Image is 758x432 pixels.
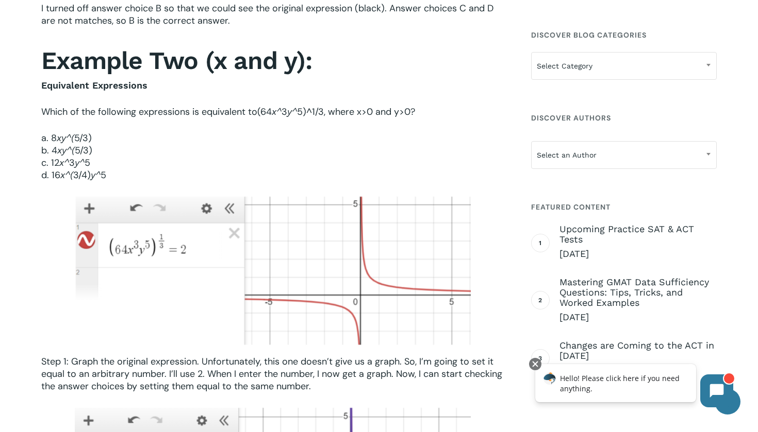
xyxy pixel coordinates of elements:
[41,157,59,169] span: c. 12
[531,26,717,44] h4: Discover Blog Categories
[282,106,287,118] span: 3
[62,145,75,155] span: y^(
[60,169,73,180] span: x^(
[531,52,717,80] span: Select Category
[559,340,717,376] a: Changes are Coming to the ACT in [DATE] [DATE]
[532,144,716,166] span: Select an Author
[41,169,60,181] span: d. 16
[531,141,717,169] span: Select an Author
[61,132,74,143] span: y^(
[41,46,312,75] strong: Example Two (x and y):
[559,340,717,361] span: Changes are Coming to the ACT in [DATE]
[59,157,69,168] span: x^
[532,55,716,77] span: Select Category
[75,157,85,168] span: y^
[531,109,717,127] h4: Discover Authors
[559,224,717,245] span: Upcoming Practice SAT & ACT Tests
[41,355,502,392] span: Step 1: Graph the original expression. Unfortunately, this one doesn’t give us a graph. So, I’m g...
[75,195,471,348] img: desmos pt1 3
[559,248,717,260] span: [DATE]
[101,169,106,181] span: 5
[75,144,92,157] span: 5/3)
[69,157,75,169] span: 3
[531,198,717,216] h4: Featured Content
[41,2,493,27] span: I turned off answer choice B so that we could see the original expression (black). Answer choices...
[272,106,282,117] span: x^
[559,277,717,323] a: Mastering GMAT Data Sufficiency Questions: Tips, Tricks, and Worked Examples [DATE]
[41,132,61,144] span: a. 8
[74,132,92,144] span: 5/3)
[559,311,717,323] span: [DATE]
[41,106,257,118] span: Which of the following expressions is equivalent to
[287,106,297,117] span: y^
[312,106,324,118] span: 1/3
[41,144,62,157] span: b. 4
[91,169,101,180] span: y^
[257,106,272,118] span: (64
[85,157,90,169] span: 5
[41,80,147,91] b: Equivalent Expressions
[303,106,312,118] span: )^
[559,277,717,308] span: Mastering GMAT Data Sufficiency Questions: Tips, Tricks, and Worked Examples
[297,106,303,118] span: 5
[57,145,62,155] em: x
[324,106,415,118] span: , where x>0 and y>0?
[524,356,744,418] iframe: Chatbot
[559,224,717,260] a: Upcoming Practice SAT & ACT Tests [DATE]
[73,169,91,181] span: 3/4)
[57,132,61,143] em: x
